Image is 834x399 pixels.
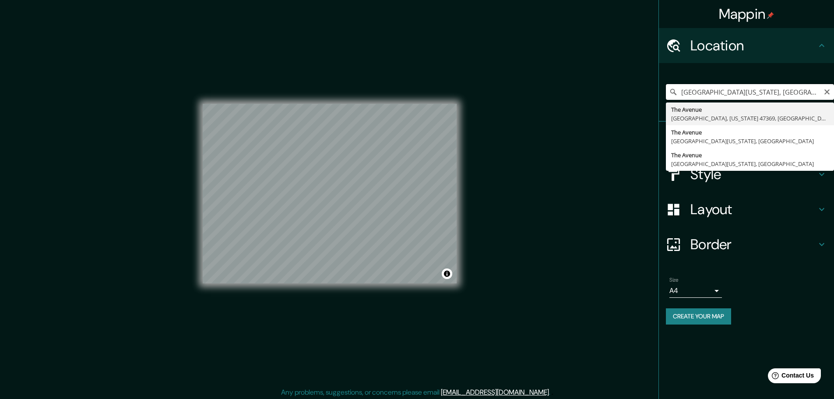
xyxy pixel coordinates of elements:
[671,114,829,123] div: [GEOGRAPHIC_DATA], [US_STATE] 47369, [GEOGRAPHIC_DATA]
[659,122,834,157] div: Pins
[690,236,816,253] h4: Border
[671,105,829,114] div: The Avenue
[669,284,722,298] div: A4
[690,166,816,183] h4: Style
[550,387,552,398] div: .
[281,387,550,398] p: Any problems, suggestions, or concerns please email .
[767,12,774,19] img: pin-icon.png
[666,84,834,100] input: Pick your city or area
[671,151,829,159] div: The Avenue
[669,276,679,284] label: Size
[823,87,830,95] button: Clear
[441,388,549,397] a: [EMAIL_ADDRESS][DOMAIN_NAME]
[690,37,816,54] h4: Location
[671,128,829,137] div: The Avenue
[442,268,452,279] button: Toggle attribution
[659,227,834,262] div: Border
[659,192,834,227] div: Layout
[671,159,829,168] div: [GEOGRAPHIC_DATA][US_STATE], [GEOGRAPHIC_DATA]
[690,201,816,218] h4: Layout
[659,28,834,63] div: Location
[671,137,829,145] div: [GEOGRAPHIC_DATA][US_STATE], [GEOGRAPHIC_DATA]
[719,5,774,23] h4: Mappin
[659,157,834,192] div: Style
[203,104,457,283] canvas: Map
[756,365,824,389] iframe: Help widget launcher
[666,308,731,325] button: Create your map
[552,387,553,398] div: .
